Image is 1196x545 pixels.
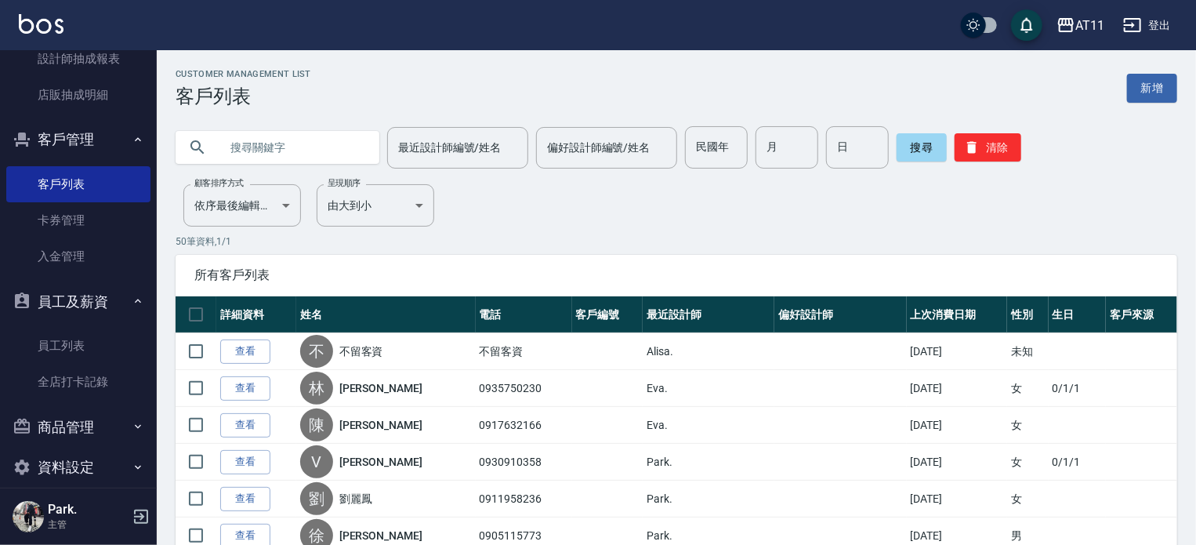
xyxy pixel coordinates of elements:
th: 最近設計師 [643,296,774,333]
a: 查看 [220,376,270,401]
th: 姓名 [296,296,476,333]
td: 0911958236 [476,481,572,518]
td: 0917632166 [476,407,572,444]
div: V [300,445,333,478]
td: 0/1/1 [1049,444,1107,481]
td: 未知 [1007,333,1048,370]
div: AT11 [1075,16,1104,35]
td: 0935750230 [476,370,572,407]
button: 客戶管理 [6,119,150,160]
th: 生日 [1049,296,1107,333]
a: 查看 [220,340,270,364]
h3: 客戶列表 [176,85,311,107]
button: AT11 [1050,9,1111,42]
button: save [1011,9,1042,41]
a: 查看 [220,487,270,511]
td: [DATE] [907,481,1008,518]
img: Logo [19,14,63,34]
div: 不 [300,335,333,368]
button: 商品管理 [6,407,150,448]
a: [PERSON_NAME] [339,528,422,543]
label: 顧客排序方式 [194,177,244,189]
label: 呈現順序 [328,177,361,189]
th: 上次消費日期 [907,296,1008,333]
th: 性別 [1007,296,1048,333]
a: [PERSON_NAME] [339,454,422,470]
th: 客戶編號 [572,296,643,333]
th: 偏好設計師 [774,296,906,333]
a: 新增 [1127,74,1177,103]
a: [PERSON_NAME] [339,417,422,433]
button: 清除 [955,133,1021,162]
p: 50 筆資料, 1 / 1 [176,234,1177,249]
a: 店販抽成明細 [6,77,150,113]
td: Eva. [643,370,774,407]
img: Person [13,501,44,532]
a: 查看 [220,450,270,474]
td: Alisa. [643,333,774,370]
div: 劉 [300,482,333,515]
td: 女 [1007,444,1048,481]
td: 不留客資 [476,333,572,370]
a: 客戶列表 [6,166,150,202]
th: 客戶來源 [1106,296,1177,333]
th: 詳細資料 [216,296,296,333]
td: Park. [643,481,774,518]
a: 卡券管理 [6,202,150,238]
td: 0930910358 [476,444,572,481]
th: 電話 [476,296,572,333]
td: Eva. [643,407,774,444]
a: [PERSON_NAME] [339,380,422,396]
td: 女 [1007,370,1048,407]
a: 不留客資 [339,343,383,359]
button: 登出 [1117,11,1177,40]
td: [DATE] [907,407,1008,444]
span: 所有客戶列表 [194,267,1158,283]
a: 全店打卡記錄 [6,364,150,400]
td: [DATE] [907,333,1008,370]
div: 依序最後編輯時間 [183,184,301,227]
button: 搜尋 [897,133,947,162]
div: 陳 [300,409,333,441]
button: 員工及薪資 [6,282,150,322]
td: 0/1/1 [1049,370,1107,407]
button: 資料設定 [6,447,150,488]
a: 劉麗鳳 [339,491,372,507]
a: 設計師抽成報表 [6,41,150,77]
div: 由大到小 [317,184,434,227]
a: 員工列表 [6,328,150,364]
td: [DATE] [907,444,1008,481]
h2: Customer Management List [176,69,311,79]
td: 女 [1007,407,1048,444]
a: 入金管理 [6,238,150,274]
td: 女 [1007,481,1048,518]
td: [DATE] [907,370,1008,407]
td: Park. [643,444,774,481]
input: 搜尋關鍵字 [219,126,367,169]
a: 查看 [220,413,270,438]
p: 主管 [48,518,128,532]
div: 林 [300,372,333,405]
h5: Park. [48,502,128,518]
